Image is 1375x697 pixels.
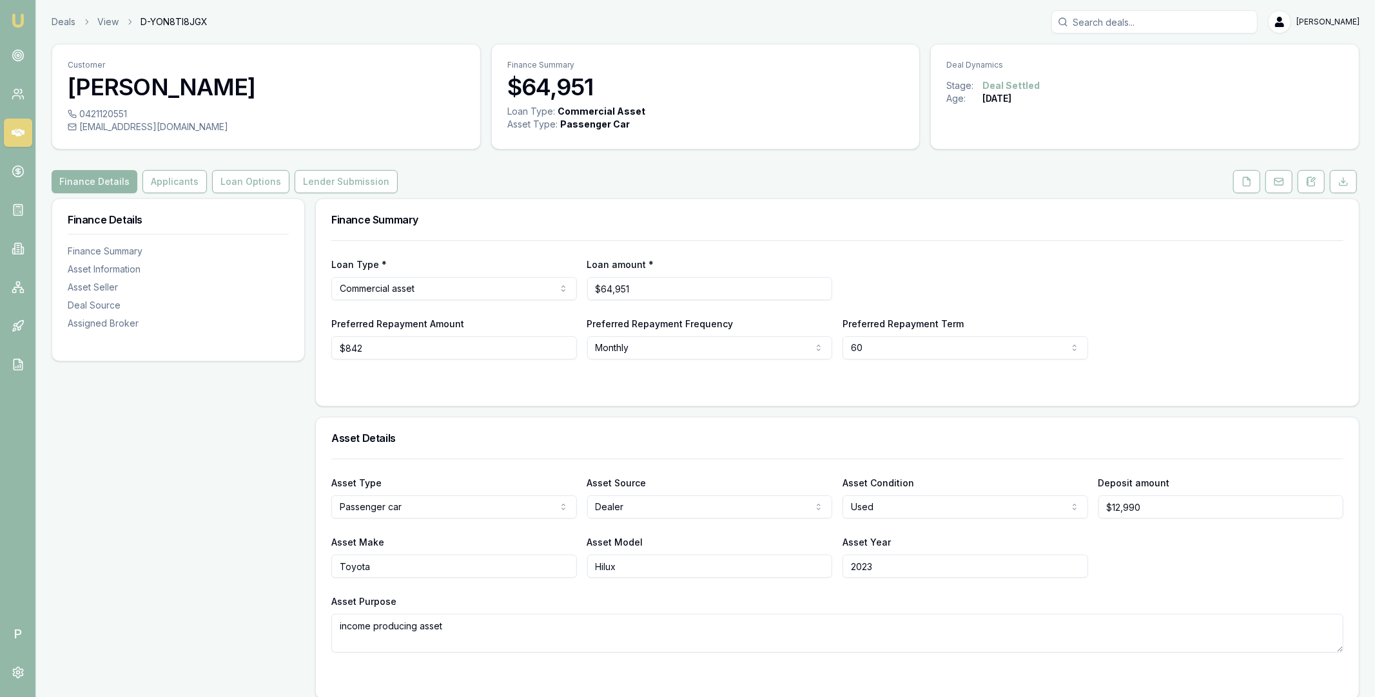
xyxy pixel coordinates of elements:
[946,60,1343,70] p: Deal Dynamics
[982,92,1011,105] div: [DATE]
[507,74,904,100] h3: $64,951
[1098,495,1344,519] input: $
[331,596,396,607] label: Asset Purpose
[52,15,208,28] nav: breadcrumb
[68,120,465,133] div: [EMAIL_ADDRESS][DOMAIN_NAME]
[331,537,384,548] label: Asset Make
[331,215,1343,225] h3: Finance Summary
[558,105,645,118] div: Commercial Asset
[587,537,643,548] label: Asset Model
[97,15,119,28] a: View
[587,259,654,270] label: Loan amount *
[587,318,734,329] label: Preferred Repayment Frequency
[68,74,465,100] h3: [PERSON_NAME]
[292,170,400,193] a: Lender Submission
[331,318,464,329] label: Preferred Repayment Amount
[331,336,577,359] input: $
[560,118,630,131] div: Passenger Car
[507,105,555,118] div: Loan Type:
[1098,477,1170,488] label: Deposit amount
[210,170,292,193] a: Loan Options
[843,318,964,329] label: Preferred Repayment Term
[4,620,32,648] span: P
[843,477,914,488] label: Asset Condition
[68,215,289,225] h3: Finance Details
[331,433,1343,443] h3: Asset Details
[52,15,75,28] a: Deals
[142,170,207,193] button: Applicants
[946,92,982,105] div: Age:
[140,170,210,193] a: Applicants
[68,263,289,276] div: Asset Information
[52,170,137,193] button: Finance Details
[10,13,26,28] img: emu-icon-u.png
[331,259,387,270] label: Loan Type *
[1051,10,1258,33] input: Search deals
[141,15,208,28] span: D-YON8TI8JGX
[68,299,289,312] div: Deal Source
[587,477,647,488] label: Asset Source
[52,170,140,193] a: Finance Details
[1296,17,1360,27] span: [PERSON_NAME]
[68,245,289,258] div: Finance Summary
[982,79,1040,92] div: Deal Settled
[843,537,891,548] label: Asset Year
[68,317,289,330] div: Assigned Broker
[507,60,904,70] p: Finance Summary
[212,170,289,193] button: Loan Options
[68,281,289,294] div: Asset Seller
[946,79,982,92] div: Stage:
[587,277,833,300] input: $
[331,614,1343,653] textarea: income producing asset
[295,170,398,193] button: Lender Submission
[68,108,465,120] div: 0421120551
[68,60,465,70] p: Customer
[331,477,382,488] label: Asset Type
[507,118,558,131] div: Asset Type :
